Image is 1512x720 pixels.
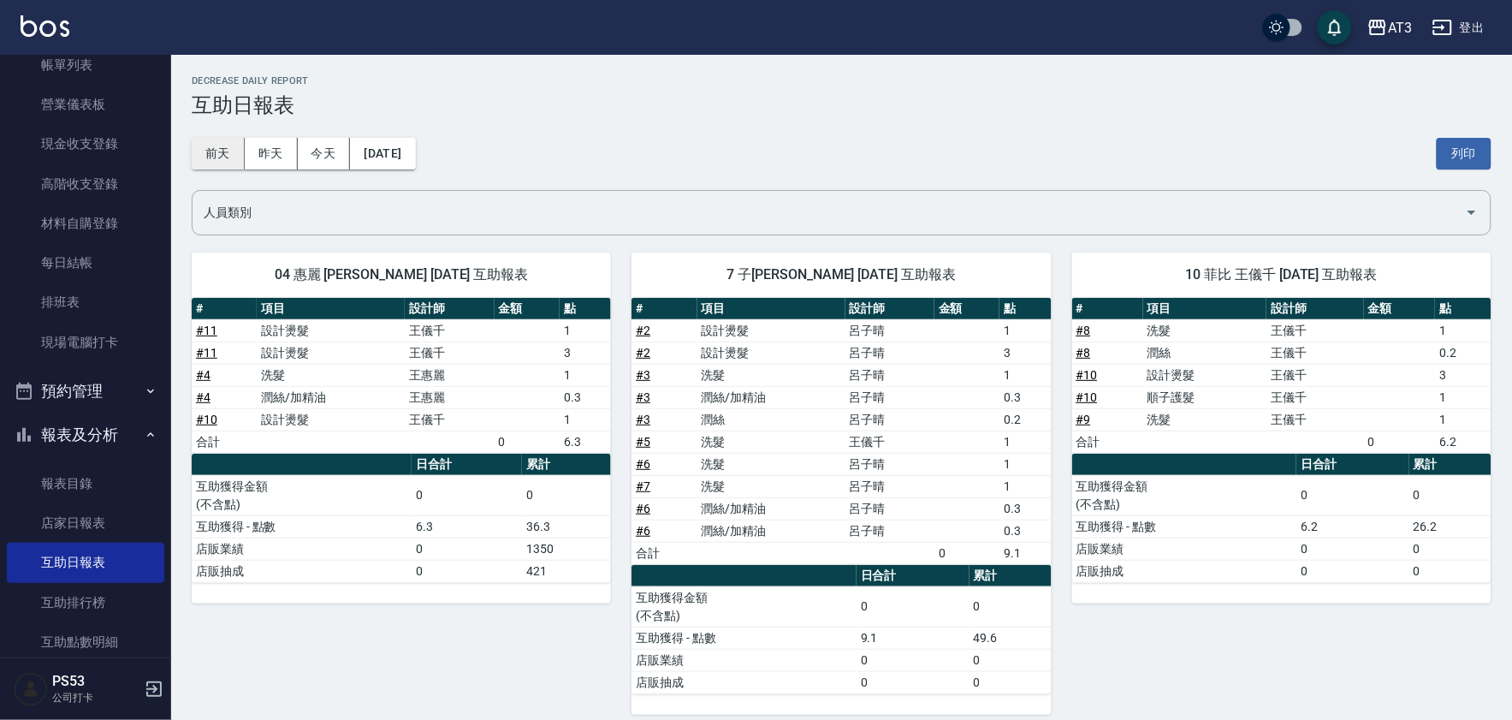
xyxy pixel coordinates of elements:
[1361,10,1419,45] button: AT3
[560,431,611,453] td: 6.3
[857,565,969,587] th: 日合計
[495,431,560,453] td: 0
[1364,431,1435,453] td: 0
[212,266,590,283] span: 04 惠麗 [PERSON_NAME] [DATE] 互助報表
[845,497,935,520] td: 呂子晴
[350,138,415,170] button: [DATE]
[1076,368,1098,382] a: #10
[631,298,1051,565] table: a dense table
[1072,454,1491,583] table: a dense table
[412,515,522,538] td: 6.3
[522,475,611,515] td: 0
[1435,319,1491,342] td: 1
[7,45,164,85] a: 帳單列表
[412,475,522,515] td: 0
[1143,408,1266,431] td: 洗髮
[631,298,697,320] th: #
[522,560,611,582] td: 421
[845,342,935,364] td: 呂子晴
[1435,386,1491,408] td: 1
[1388,17,1412,39] div: AT3
[192,515,412,538] td: 互助獲得 - 點數
[845,453,935,475] td: 呂子晴
[1072,475,1297,515] td: 互助獲得金額 (不含點)
[405,364,495,386] td: 王惠麗
[969,671,1052,693] td: 0
[1076,390,1098,404] a: #10
[1409,475,1491,515] td: 0
[1266,386,1364,408] td: 王儀千
[7,413,164,457] button: 報表及分析
[495,298,560,320] th: 金額
[697,364,845,386] td: 洗髮
[857,586,969,627] td: 0
[999,298,1051,320] th: 點
[1435,342,1491,364] td: 0.2
[7,543,164,582] a: 互助日報表
[1072,560,1297,582] td: 店販抽成
[405,298,495,320] th: 設計師
[631,671,857,693] td: 店販抽成
[845,364,935,386] td: 呂子晴
[845,386,935,408] td: 呂子晴
[697,342,845,364] td: 設計燙髮
[405,342,495,364] td: 王儀千
[1072,431,1143,453] td: 合計
[636,324,650,337] a: #2
[192,475,412,515] td: 互助獲得金額 (不含點)
[1143,342,1266,364] td: 潤絲
[636,346,650,360] a: #2
[999,520,1051,542] td: 0.3
[1266,319,1364,342] td: 王儀千
[845,475,935,497] td: 呂子晴
[999,431,1051,453] td: 1
[405,386,495,408] td: 王惠麗
[999,408,1051,431] td: 0.2
[636,457,650,471] a: #6
[196,390,210,404] a: #4
[697,475,845,497] td: 洗髮
[192,454,611,583] table: a dense table
[845,319,935,342] td: 呂子晴
[412,454,522,476] th: 日合計
[697,386,845,408] td: 潤絲/加精油
[199,198,1458,228] input: 人員名稱
[1409,560,1491,582] td: 0
[636,524,650,538] a: #6
[245,138,298,170] button: 昨天
[1266,342,1364,364] td: 王儀千
[697,453,845,475] td: 洗髮
[1296,515,1409,538] td: 6.2
[652,266,1030,283] span: 7 子[PERSON_NAME] [DATE] 互助報表
[857,649,969,671] td: 0
[196,346,217,360] a: #11
[192,298,611,454] table: a dense table
[257,408,405,431] td: 設計燙髮
[196,324,217,337] a: #11
[1458,199,1485,226] button: Open
[1296,454,1409,476] th: 日合計
[1143,319,1266,342] td: 洗髮
[192,538,412,560] td: 店販業績
[1409,454,1491,476] th: 累計
[192,560,412,582] td: 店販抽成
[7,503,164,543] a: 店家日報表
[1093,266,1471,283] span: 10 菲比 王儀千 [DATE] 互助報表
[1409,515,1491,538] td: 26.2
[1435,431,1491,453] td: 6.2
[934,298,999,320] th: 金額
[631,627,857,649] td: 互助獲得 - 點數
[636,413,650,426] a: #3
[845,408,935,431] td: 呂子晴
[631,649,857,671] td: 店販業績
[196,368,210,382] a: #4
[857,671,969,693] td: 0
[560,342,611,364] td: 3
[7,464,164,503] a: 報表目錄
[845,298,935,320] th: 設計師
[999,342,1051,364] td: 3
[257,342,405,364] td: 設計燙髮
[969,627,1052,649] td: 49.6
[697,408,845,431] td: 潤絲
[999,542,1051,564] td: 9.1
